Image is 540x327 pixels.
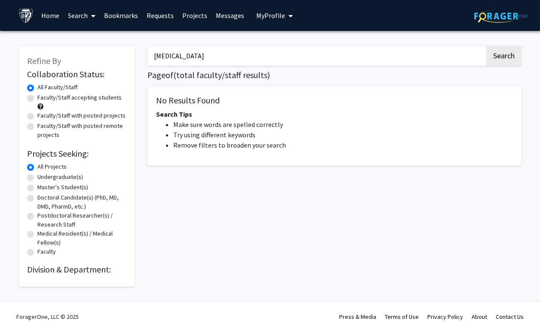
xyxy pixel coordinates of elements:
[37,111,126,120] label: Faculty/Staff with posted projects
[27,69,126,79] h2: Collaboration Status:
[37,121,126,139] label: Faculty/Staff with posted remote projects
[385,313,419,321] a: Terms of Use
[37,93,122,102] label: Faculty/Staff accepting students
[37,173,83,182] label: Undergraduate(s)
[37,0,64,30] a: Home
[472,313,487,321] a: About
[18,8,34,23] img: Johns Hopkins University Logo
[147,70,522,80] h1: Page of ( total faculty/staff results)
[142,0,178,30] a: Requests
[156,110,192,118] span: Search Tips
[156,95,513,106] h5: No Results Found
[178,0,212,30] a: Projects
[173,119,513,130] li: Make sure words are spelled correctly
[37,83,77,92] label: All Faculty/Staff
[27,55,61,66] span: Refine By
[173,130,513,140] li: Try using different keywords
[147,174,522,194] nav: Page navigation
[64,0,100,30] a: Search
[6,288,37,321] iframe: Chat
[37,229,126,247] label: Medical Resident(s) / Medical Fellow(s)
[256,11,285,20] span: My Profile
[486,46,522,66] button: Search
[212,0,249,30] a: Messages
[427,313,463,321] a: Privacy Policy
[37,183,88,192] label: Master's Student(s)
[27,148,126,159] h2: Projects Seeking:
[147,46,485,66] input: Search Keywords
[37,162,67,171] label: All Projects
[37,211,126,229] label: Postdoctoral Researcher(s) / Research Staff
[100,0,142,30] a: Bookmarks
[496,313,524,321] a: Contact Us
[339,313,376,321] a: Press & Media
[37,193,126,211] label: Doctoral Candidate(s) (PhD, MD, DMD, PharmD, etc.)
[37,247,56,256] label: Faculty
[173,140,513,150] li: Remove filters to broaden your search
[474,9,528,23] img: ForagerOne Logo
[27,264,126,275] h2: Division & Department:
